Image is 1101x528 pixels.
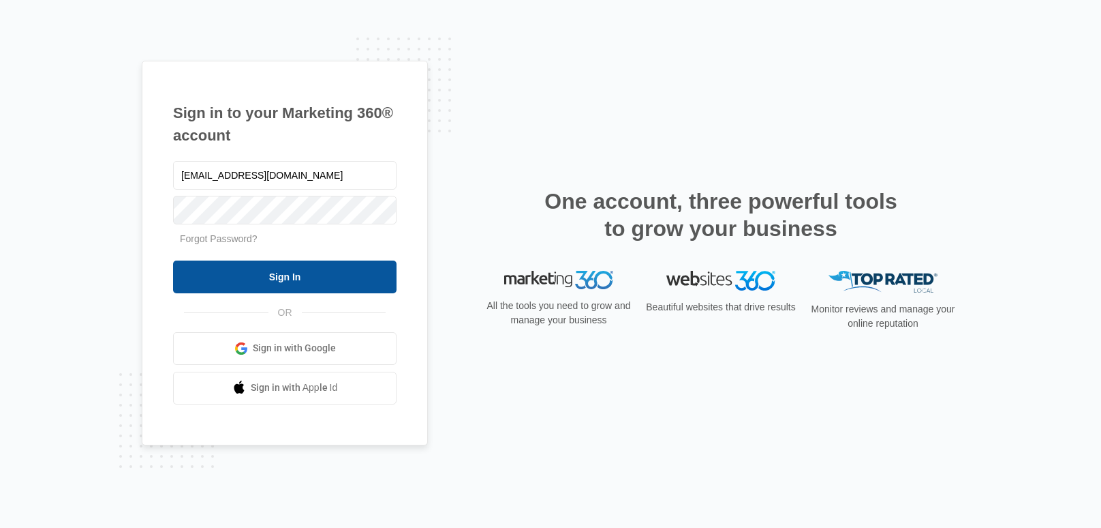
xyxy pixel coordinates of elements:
[173,161,397,190] input: Email
[268,306,302,320] span: OR
[173,102,397,147] h1: Sign in to your Marketing 360® account
[504,271,613,290] img: Marketing 360
[666,271,775,291] img: Websites 360
[645,300,797,314] p: Beautiful websites that drive results
[173,332,397,365] a: Sign in with Google
[482,299,635,327] p: All the tools you need to grow and manage your business
[251,381,338,395] span: Sign in with Apple Id
[173,261,397,293] input: Sign In
[540,188,901,242] h2: One account, three powerful tools to grow your business
[173,372,397,405] a: Sign in with Apple Id
[253,341,336,355] span: Sign in with Google
[807,302,959,331] p: Monitor reviews and manage your online reputation
[180,233,258,244] a: Forgot Password?
[828,271,937,293] img: Top Rated Local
